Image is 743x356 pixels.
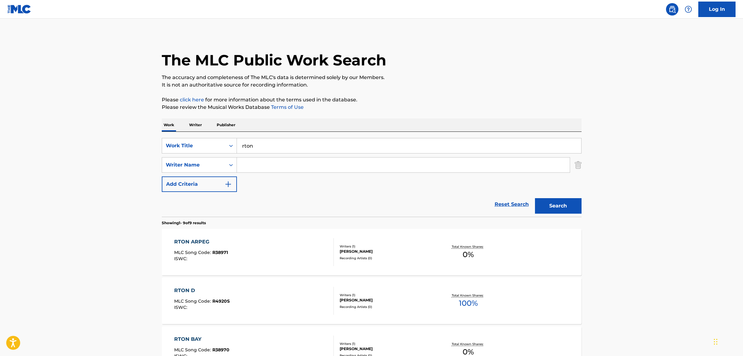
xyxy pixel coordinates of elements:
[174,347,212,353] span: MLC Song Code :
[162,51,386,69] h1: The MLC Public Work Search
[162,220,206,226] p: Showing 1 - 9 of 9 results
[682,3,695,16] div: Help
[212,250,228,255] span: R38971
[666,3,678,16] a: Public Search
[162,74,582,81] p: The accuracy and completeness of The MLC's data is determined solely by our Members.
[452,293,485,298] p: Total Known Shares:
[340,293,433,297] div: Writers ( 1 )
[698,2,736,17] a: Log In
[270,104,304,110] a: Terms of Use
[174,250,212,255] span: MLC Song Code :
[174,305,189,310] span: ISWC :
[340,346,433,352] div: [PERSON_NAME]
[174,336,229,343] div: RTON BAY
[7,5,31,14] img: MLC Logo
[575,157,582,173] img: Delete Criterion
[212,347,229,353] span: R38970
[162,104,582,111] p: Please review the Musical Works Database
[166,161,222,169] div: Writer Name
[712,326,743,356] iframe: Chat Widget
[340,305,433,309] div: Recording Artists ( 0 )
[463,249,474,260] span: 0 %
[174,298,212,304] span: MLC Song Code :
[340,256,433,260] div: Recording Artists ( 0 )
[492,198,532,211] a: Reset Search
[174,238,228,246] div: RTON ARPEG
[162,138,582,217] form: Search Form
[224,180,232,188] img: 9d2ae6d4665cec9f34b9.svg
[459,298,478,309] span: 100 %
[162,118,176,131] p: Work
[215,118,237,131] p: Publisher
[187,118,204,131] p: Writer
[535,198,582,214] button: Search
[162,81,582,89] p: It is not an authoritative source for recording information.
[340,249,433,254] div: [PERSON_NAME]
[174,256,189,261] span: ISWC :
[166,142,222,149] div: Work Title
[340,341,433,346] div: Writers ( 1 )
[180,97,204,103] a: click here
[668,6,676,13] img: search
[452,244,485,249] p: Total Known Shares:
[714,332,718,351] div: Drag
[174,287,230,294] div: RTON D
[162,278,582,324] a: RTON DMLC Song Code:R4920SISWC:Writers (1)[PERSON_NAME]Recording Artists (0)Total Known Shares:100%
[340,297,433,303] div: [PERSON_NAME]
[162,96,582,104] p: Please for more information about the terms used in the database.
[685,6,692,13] img: help
[162,229,582,275] a: RTON ARPEGMLC Song Code:R38971ISWC:Writers (1)[PERSON_NAME]Recording Artists (0)Total Known Share...
[212,298,230,304] span: R4920S
[452,342,485,346] p: Total Known Shares:
[162,176,237,192] button: Add Criteria
[340,244,433,249] div: Writers ( 1 )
